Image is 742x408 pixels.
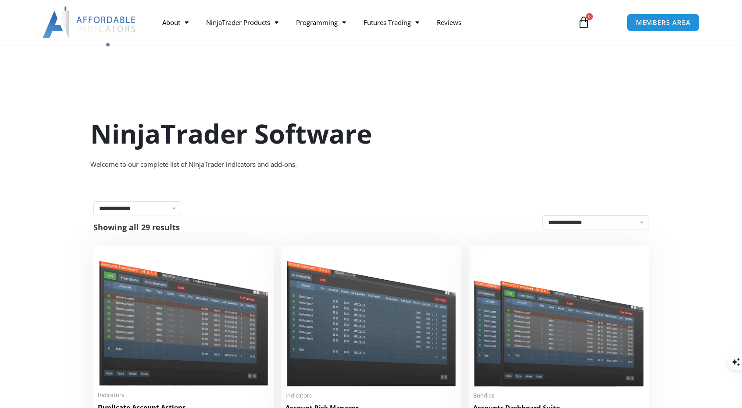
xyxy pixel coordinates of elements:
select: Shop order [542,215,649,229]
span: Bundles [473,392,645,399]
span: MEMBERS AREA [636,19,691,26]
a: Programming [287,12,355,32]
img: Duplicate Account Actions [98,250,269,386]
nav: Menu [153,12,567,32]
div: Welcome to our complete list of NinjaTrader indicators and add-ons. [90,158,652,171]
p: Showing all 29 results [93,223,180,231]
a: Reviews [428,12,470,32]
h1: NinjaTrader Software [90,115,652,152]
a: 0 [564,10,603,35]
span: Indicators [285,392,457,399]
img: LogoAI | Affordable Indicators – NinjaTrader [43,7,137,38]
img: Account Risk Manager [285,250,457,386]
img: Accounts Dashboard Suite [473,250,645,387]
span: 0 [586,13,593,20]
a: About [153,12,197,32]
a: MEMBERS AREA [627,14,700,32]
a: Futures Trading [355,12,428,32]
span: Indicators [98,391,269,399]
a: NinjaTrader Products [197,12,287,32]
